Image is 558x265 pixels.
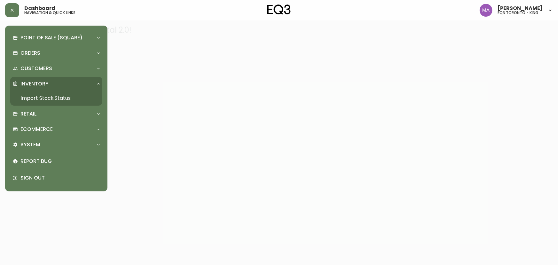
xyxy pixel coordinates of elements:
[10,153,102,170] div: Report Bug
[10,122,102,136] div: Ecommerce
[20,126,53,133] p: Ecommerce
[10,77,102,91] div: Inventory
[20,65,52,72] p: Customers
[20,50,40,57] p: Orders
[20,141,40,148] p: System
[480,4,492,17] img: 4f0989f25cbf85e7eb2537583095d61e
[24,6,55,11] span: Dashboard
[20,80,49,87] p: Inventory
[498,11,538,15] h5: eq3 toronto - king
[10,170,102,186] div: Sign Out
[20,34,83,41] p: Point of Sale (Square)
[10,46,102,60] div: Orders
[10,91,102,106] a: Import Stock Status
[10,138,102,152] div: System
[20,110,36,117] p: Retail
[10,107,102,121] div: Retail
[498,6,543,11] span: [PERSON_NAME]
[10,31,102,45] div: Point of Sale (Square)
[20,174,100,181] p: Sign Out
[10,61,102,76] div: Customers
[20,158,100,165] p: Report Bug
[267,4,291,15] img: logo
[24,11,75,15] h5: navigation & quick links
